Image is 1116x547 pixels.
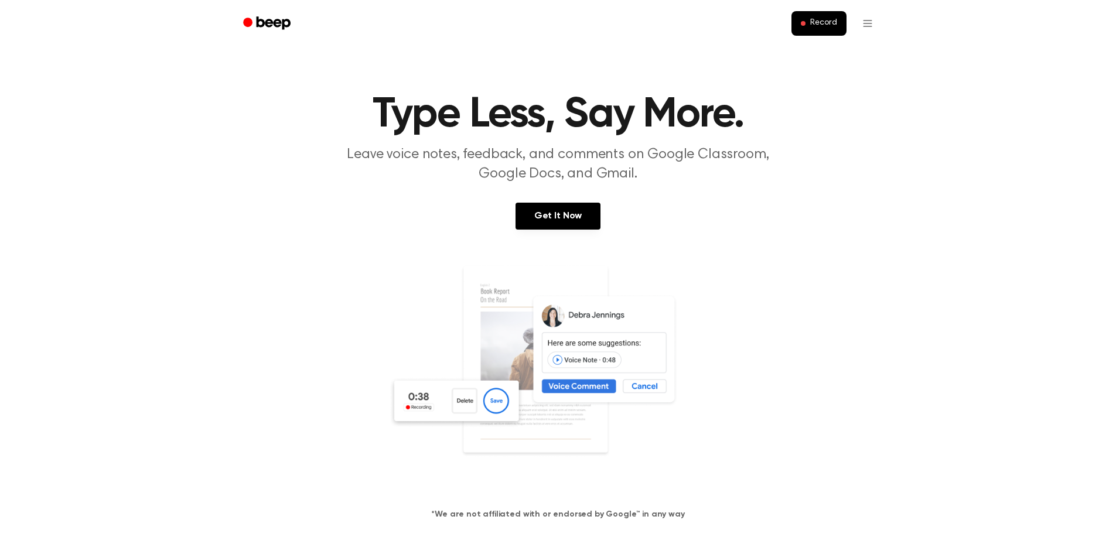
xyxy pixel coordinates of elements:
button: Record [791,11,846,36]
h4: *We are not affiliated with or endorsed by Google™ in any way [14,508,1102,521]
button: Open menu [854,9,882,37]
h1: Type Less, Say More. [258,94,858,136]
span: Record [810,18,837,29]
img: Voice Comments on Docs and Recording Widget [388,265,728,490]
p: Leave voice notes, feedback, and comments on Google Classroom, Google Docs, and Gmail. [333,145,783,184]
a: Get It Now [516,203,600,230]
a: Beep [235,12,301,35]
